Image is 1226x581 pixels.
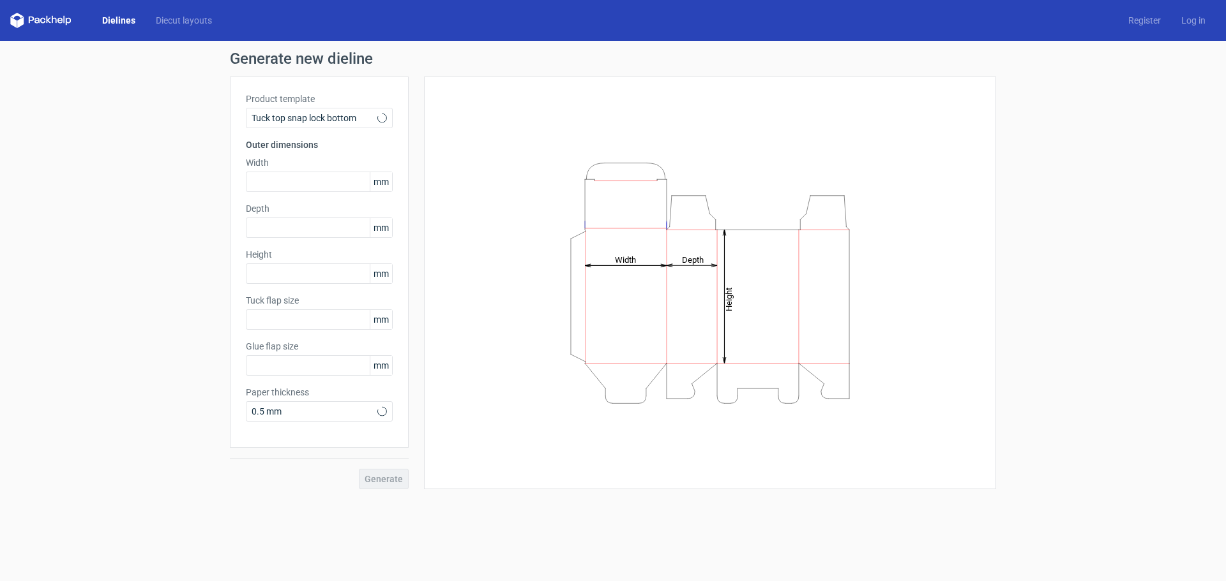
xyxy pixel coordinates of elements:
h3: Outer dimensions [246,138,393,151]
tspan: Height [724,287,734,311]
label: Product template [246,92,393,105]
h1: Generate new dieline [230,51,996,66]
span: 0.5 mm [252,405,377,418]
span: mm [370,356,392,375]
tspan: Depth [682,254,704,264]
a: Dielines [92,14,146,27]
label: Depth [246,202,393,215]
span: Tuck top snap lock bottom [252,112,377,124]
span: mm [370,264,392,283]
tspan: Width [615,254,636,264]
span: mm [370,218,392,237]
a: Log in [1171,14,1216,27]
span: mm [370,172,392,191]
label: Glue flap size [246,340,393,353]
label: Paper thickness [246,386,393,399]
label: Tuck flap size [246,294,393,307]
span: mm [370,310,392,329]
label: Width [246,156,393,169]
a: Diecut layouts [146,14,222,27]
a: Register [1118,14,1171,27]
label: Height [246,248,393,261]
